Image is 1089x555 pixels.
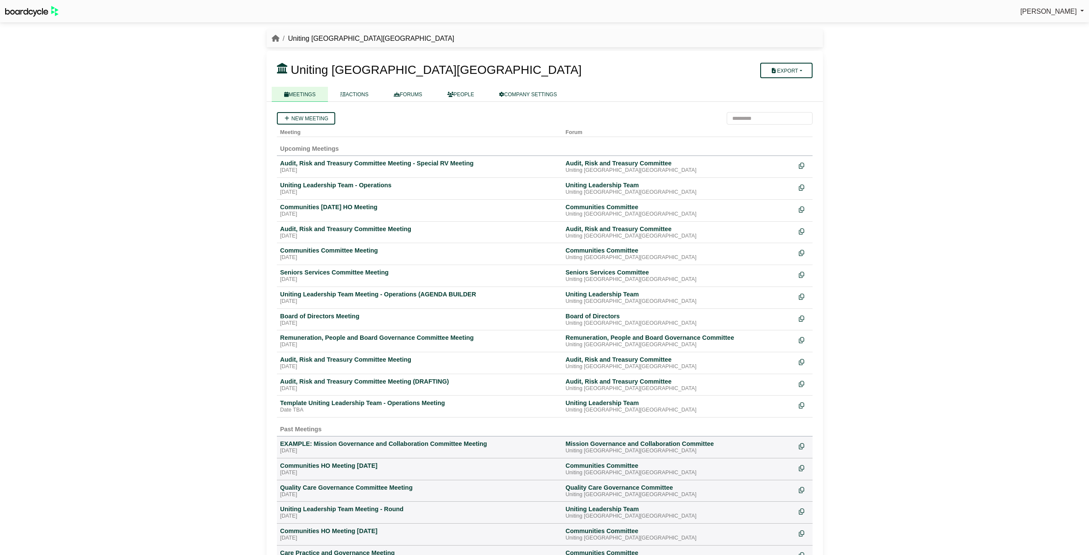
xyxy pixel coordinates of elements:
div: Uniting [GEOGRAPHIC_DATA][GEOGRAPHIC_DATA] [566,513,792,520]
div: Make a copy [799,505,809,517]
a: Template Uniting Leadership Team - Operations Meeting Date TBA [280,399,559,414]
nav: breadcrumb [272,33,455,44]
a: Communities Committee Uniting [GEOGRAPHIC_DATA][GEOGRAPHIC_DATA] [566,247,792,261]
div: Make a copy [799,356,809,367]
a: Communities Committee Uniting [GEOGRAPHIC_DATA][GEOGRAPHIC_DATA] [566,462,792,476]
div: [DATE] [280,211,559,218]
a: ACTIONS [328,87,381,102]
div: [DATE] [280,448,559,454]
div: [DATE] [280,189,559,196]
div: [DATE] [280,298,559,305]
a: Board of Directors Uniting [GEOGRAPHIC_DATA][GEOGRAPHIC_DATA] [566,312,792,327]
a: EXAMPLE: Mission Governance and Collaboration Committee Meeting [DATE] [280,440,559,454]
div: Make a copy [799,440,809,451]
div: Uniting Leadership Team Meeting - Round [280,505,559,513]
div: Uniting [GEOGRAPHIC_DATA][GEOGRAPHIC_DATA] [566,254,792,261]
a: MEETINGS [272,87,328,102]
th: Forum [562,125,795,137]
div: Uniting [GEOGRAPHIC_DATA][GEOGRAPHIC_DATA] [566,470,792,476]
a: Audit, Risk and Treasury Committee Meeting [DATE] [280,225,559,240]
a: Audit, Risk and Treasury Committee Uniting [GEOGRAPHIC_DATA][GEOGRAPHIC_DATA] [566,225,792,240]
div: Audit, Risk and Treasury Committee Meeting (DRAFTING) [280,378,559,385]
div: [DATE] [280,385,559,392]
div: Seniors Services Committee [566,268,792,276]
div: [DATE] [280,167,559,174]
div: Uniting Leadership Team Meeting - Operations (AGENDA BUILDER [280,290,559,298]
a: Audit, Risk and Treasury Committee Meeting - Special RV Meeting [DATE] [280,159,559,174]
div: Uniting [GEOGRAPHIC_DATA][GEOGRAPHIC_DATA] [566,448,792,454]
span: Uniting [GEOGRAPHIC_DATA][GEOGRAPHIC_DATA] [291,63,582,76]
div: Board of Directors [566,312,792,320]
span: Past Meetings [280,426,322,433]
a: Communities Committee Uniting [GEOGRAPHIC_DATA][GEOGRAPHIC_DATA] [566,203,792,218]
div: Communities Committee [566,247,792,254]
button: Export [760,63,812,78]
div: [DATE] [280,535,559,542]
div: Uniting [GEOGRAPHIC_DATA][GEOGRAPHIC_DATA] [566,189,792,196]
div: Make a copy [799,181,809,193]
div: Uniting Leadership Team [566,399,792,407]
div: [DATE] [280,470,559,476]
a: Communities Committee Meeting [DATE] [280,247,559,261]
div: Make a copy [799,462,809,473]
div: Make a copy [799,334,809,345]
div: Uniting [GEOGRAPHIC_DATA][GEOGRAPHIC_DATA] [566,320,792,327]
div: Make a copy [799,378,809,389]
a: Audit, Risk and Treasury Committee Uniting [GEOGRAPHIC_DATA][GEOGRAPHIC_DATA] [566,356,792,370]
div: Uniting Leadership Team [566,290,792,298]
div: Audit, Risk and Treasury Committee [566,225,792,233]
div: Make a copy [799,159,809,171]
a: New meeting [277,112,335,125]
div: Remuneration, People and Board Governance Committee Meeting [280,334,559,342]
a: Uniting Leadership Team Uniting [GEOGRAPHIC_DATA][GEOGRAPHIC_DATA] [566,181,792,196]
div: Audit, Risk and Treasury Committee Meeting - Special RV Meeting [280,159,559,167]
a: Communities Committee Uniting [GEOGRAPHIC_DATA][GEOGRAPHIC_DATA] [566,527,792,542]
a: Communities [DATE] HO Meeting [DATE] [280,203,559,218]
div: Board of Directors Meeting [280,312,559,320]
div: Communities Committee [566,527,792,535]
div: Communities HO Meeting [DATE] [280,462,559,470]
div: [DATE] [280,254,559,261]
a: COMPANY SETTINGS [487,87,570,102]
div: Communities [DATE] HO Meeting [280,203,559,211]
span: Upcoming Meetings [280,145,339,152]
a: Quality Care Governance Committee Meeting [DATE] [280,484,559,498]
div: Communities Committee [566,462,792,470]
a: Uniting Leadership Team Meeting - Round [DATE] [280,505,559,520]
div: Quality Care Governance Committee [566,484,792,491]
a: FORUMS [381,87,435,102]
a: Seniors Services Committee Meeting [DATE] [280,268,559,283]
div: Uniting Leadership Team - Operations [280,181,559,189]
div: Make a copy [799,290,809,302]
span: [PERSON_NAME] [1020,8,1077,15]
a: Quality Care Governance Committee Uniting [GEOGRAPHIC_DATA][GEOGRAPHIC_DATA] [566,484,792,498]
div: [DATE] [280,513,559,520]
div: Mission Governance and Collaboration Committee [566,440,792,448]
a: Seniors Services Committee Uniting [GEOGRAPHIC_DATA][GEOGRAPHIC_DATA] [566,268,792,283]
div: Make a copy [799,527,809,539]
div: Uniting Leadership Team [566,505,792,513]
div: Uniting [GEOGRAPHIC_DATA][GEOGRAPHIC_DATA] [566,342,792,348]
a: Remuneration, People and Board Governance Committee Uniting [GEOGRAPHIC_DATA][GEOGRAPHIC_DATA] [566,334,792,348]
div: [DATE] [280,363,559,370]
div: Uniting [GEOGRAPHIC_DATA][GEOGRAPHIC_DATA] [566,363,792,370]
div: Seniors Services Committee Meeting [280,268,559,276]
div: [DATE] [280,342,559,348]
div: Uniting [GEOGRAPHIC_DATA][GEOGRAPHIC_DATA] [566,276,792,283]
div: [DATE] [280,233,559,240]
div: Uniting [GEOGRAPHIC_DATA][GEOGRAPHIC_DATA] [566,491,792,498]
div: Communities Committee Meeting [280,247,559,254]
th: Meeting [277,125,562,137]
div: Quality Care Governance Committee Meeting [280,484,559,491]
div: Uniting [GEOGRAPHIC_DATA][GEOGRAPHIC_DATA] [566,535,792,542]
div: Audit, Risk and Treasury Committee Meeting [280,225,559,233]
a: Remuneration, People and Board Governance Committee Meeting [DATE] [280,334,559,348]
div: Uniting [GEOGRAPHIC_DATA][GEOGRAPHIC_DATA] [566,385,792,392]
a: PEOPLE [435,87,487,102]
div: Communities HO Meeting [DATE] [280,527,559,535]
li: Uniting [GEOGRAPHIC_DATA][GEOGRAPHIC_DATA] [279,33,455,44]
a: Uniting Leadership Team Uniting [GEOGRAPHIC_DATA][GEOGRAPHIC_DATA] [566,290,792,305]
div: Audit, Risk and Treasury Committee [566,378,792,385]
a: Uniting Leadership Team Uniting [GEOGRAPHIC_DATA][GEOGRAPHIC_DATA] [566,399,792,414]
div: [DATE] [280,276,559,283]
